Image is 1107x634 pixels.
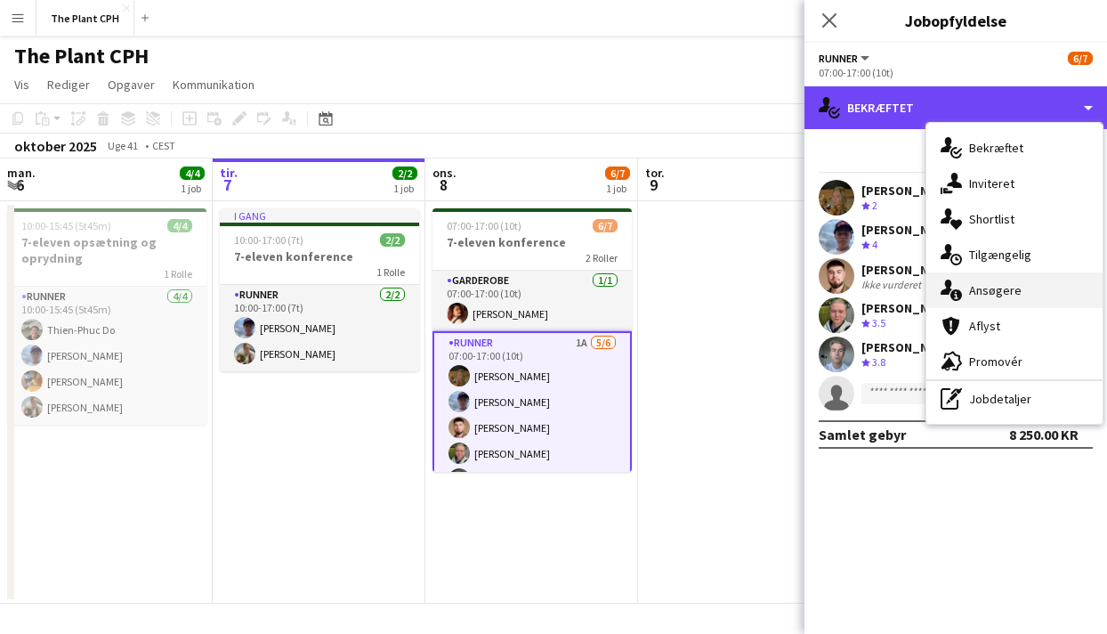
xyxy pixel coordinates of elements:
div: 1 job [181,182,204,195]
span: 3.8 [872,355,885,369]
span: 10:00-17:00 (7t) [234,233,303,247]
span: Aflyst [969,318,1000,334]
span: Bekræftet [969,140,1023,156]
h3: 7-eleven opsætning og oprydning [7,234,206,266]
app-job-card: 10:00-15:45 (5t45m)4/47-eleven opsætning og oprydning1 RolleRunner4/410:00-15:45 (5t45m)Thien-Phu... [7,208,206,425]
span: tir. [220,165,238,181]
span: 2/2 [392,167,417,180]
span: Tilgængelig [969,247,1031,263]
a: Vis [7,73,36,96]
span: 4 [872,238,877,251]
span: 2 Roller [586,251,618,264]
span: Vis [14,77,29,93]
app-job-card: 07:00-17:00 (10t)6/77-eleven konference2 RollerGarderobe1/107:00-17:00 (10t)[PERSON_NAME]Runner1A... [432,208,632,472]
app-card-role: Garderobe1/107:00-17:00 (10t)[PERSON_NAME] [432,271,632,331]
div: 1 job [393,182,416,195]
span: Runner [819,52,858,65]
div: 1 job [606,182,629,195]
div: Ikke vurderet [861,278,925,291]
div: CEST [152,139,175,152]
div: [PERSON_NAME] [861,183,956,199]
h3: 7-eleven konference [432,234,632,250]
h1: The Plant CPH [14,43,149,69]
div: I gang [220,208,419,223]
span: 6/7 [593,219,618,232]
span: 3.5 [872,316,885,329]
span: Ansøgere [969,282,1022,298]
div: Bekræftet [804,86,1107,129]
span: 07:00-17:00 (10t) [447,219,521,232]
span: 4/4 [167,219,192,232]
button: The Plant CPH [36,1,134,36]
span: Opgaver [108,77,155,93]
span: 2 [872,199,877,212]
span: man. [7,165,36,181]
span: 9 [642,175,665,195]
span: Inviteret [969,175,1014,191]
app-card-role: Runner2/210:00-17:00 (7t)[PERSON_NAME][PERSON_NAME] [220,285,419,371]
span: Kommunikation [173,77,255,93]
app-card-role: Runner1A5/607:00-17:00 (10t)[PERSON_NAME][PERSON_NAME][PERSON_NAME][PERSON_NAME] [432,331,632,524]
div: oktober 2025 [14,137,97,155]
span: 4/4 [180,167,205,180]
div: 07:00-17:00 (10t) [819,66,1093,79]
h3: 7-eleven konference [220,248,419,264]
span: ons. [432,165,457,181]
div: Samlet gebyr [819,426,906,443]
div: [PERSON_NAME] [861,339,956,355]
div: Jobdetaljer [926,381,1103,417]
div: [PERSON_NAME] [861,222,956,238]
a: Rediger [40,73,97,96]
div: [PERSON_NAME] [861,262,956,278]
a: Kommunikation [166,73,262,96]
a: Opgaver [101,73,162,96]
span: 1 Rolle [164,267,192,280]
span: Uge 41 [101,139,145,152]
span: 1 Rolle [376,265,405,279]
div: 8 250.00 KR [1009,426,1079,443]
button: Runner [819,52,872,65]
span: Rediger [47,77,90,93]
div: [PERSON_NAME] [861,300,956,316]
app-job-card: I gang10:00-17:00 (7t)2/27-eleven konference1 RolleRunner2/210:00-17:00 (7t)[PERSON_NAME][PERSON_... [220,208,419,371]
span: 6 [4,175,36,195]
span: Promovér [969,354,1022,370]
span: 6/7 [605,167,630,180]
app-card-role: Runner4/410:00-15:45 (5t45m)Thien-Phuc Do[PERSON_NAME][PERSON_NAME][PERSON_NAME] [7,287,206,425]
h3: Jobopfyldelse [804,9,1107,32]
span: 10:00-15:45 (5t45m) [21,219,111,232]
span: 8 [430,175,457,195]
span: Shortlist [969,211,1014,227]
span: tor. [645,165,665,181]
span: 6/7 [1068,52,1093,65]
span: 2/2 [380,233,405,247]
span: 7 [217,175,238,195]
